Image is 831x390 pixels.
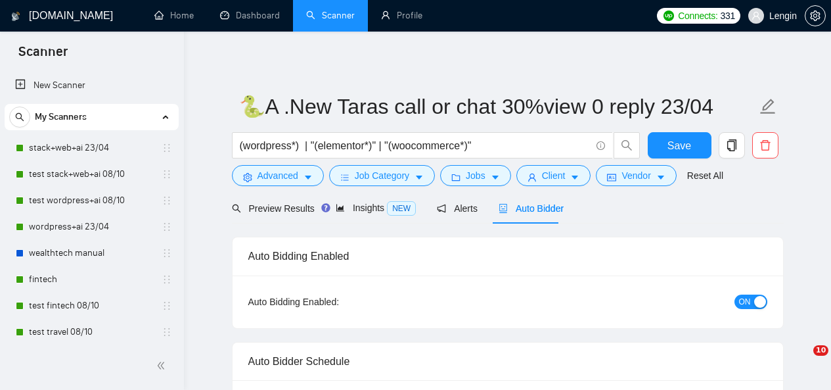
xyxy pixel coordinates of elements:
span: caret-down [491,172,500,182]
iframe: Intercom live chat [786,345,818,377]
span: holder [162,274,172,285]
span: setting [805,11,825,21]
a: homeHome [154,10,194,21]
span: caret-down [303,172,313,182]
span: double-left [156,359,169,372]
span: area-chart [336,203,345,212]
a: userProfile [381,10,422,21]
button: copy [719,132,745,158]
div: Auto Bidding Enabled: [248,295,421,309]
span: search [232,204,241,213]
span: holder [162,301,172,311]
a: test fintech 08/10 [29,293,154,319]
button: search [614,132,640,158]
span: Connects: [678,9,717,23]
span: holder [162,169,172,180]
span: edit [759,98,776,115]
a: wealthtech manual [29,240,154,266]
span: Vendor [621,168,650,183]
img: upwork-logo.png [663,11,674,21]
span: caret-down [415,172,424,182]
span: setting [243,172,252,182]
span: caret-down [656,172,665,182]
span: Auto Bidder [499,203,564,214]
span: 10 [813,345,828,356]
span: holder [162,327,172,337]
span: info-circle [596,141,605,150]
span: ON [739,295,751,309]
a: stack+web+ai 23/04 [29,135,154,161]
a: fintech [29,266,154,293]
span: Client [542,168,566,183]
span: Job Category [355,168,409,183]
span: idcard [607,172,616,182]
span: copy [719,139,744,151]
button: folderJobscaret-down [440,165,511,186]
input: Scanner name... [239,90,757,123]
span: Scanner [8,42,78,70]
span: holder [162,222,172,232]
button: userClientcaret-down [516,165,591,186]
li: New Scanner [5,72,179,99]
span: 331 [720,9,734,23]
span: holder [162,143,172,153]
button: search [9,107,30,128]
a: test travel 08/10 [29,319,154,345]
button: setting [805,5,826,26]
span: holder [162,195,172,206]
span: Preview Results [232,203,315,214]
button: idcardVendorcaret-down [596,165,676,186]
span: search [614,139,639,151]
a: test wordpress+ai 08/10 [29,187,154,214]
span: Advanced [258,168,298,183]
span: My Scanners [35,104,87,130]
button: Save [648,132,711,158]
button: barsJob Categorycaret-down [329,165,435,186]
a: Reset All [687,168,723,183]
a: dashboardDashboard [220,10,280,21]
span: user [752,11,761,20]
input: Search Freelance Jobs... [240,137,591,154]
a: New Scanner [15,72,168,99]
a: setting [805,11,826,21]
span: delete [753,139,778,151]
span: notification [437,204,446,213]
button: settingAdvancedcaret-down [232,165,324,186]
a: searchScanner [306,10,355,21]
span: caret-down [570,172,579,182]
span: robot [499,204,508,213]
span: folder [451,172,460,182]
span: bars [340,172,349,182]
a: wordpress+ai 23/04 [29,214,154,240]
div: Tooltip anchor [320,202,332,214]
button: delete [752,132,778,158]
img: logo [11,6,20,27]
span: search [10,112,30,122]
div: Auto Bidder Schedule [248,343,767,380]
a: test stack+web+ai 08/10 [29,161,154,187]
span: Jobs [466,168,485,183]
span: Insights [336,203,416,213]
span: Alerts [437,203,478,214]
span: Save [667,137,691,154]
span: NEW [387,201,416,216]
span: holder [162,248,172,258]
span: user [528,172,537,182]
div: Auto Bidding Enabled [248,237,767,275]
